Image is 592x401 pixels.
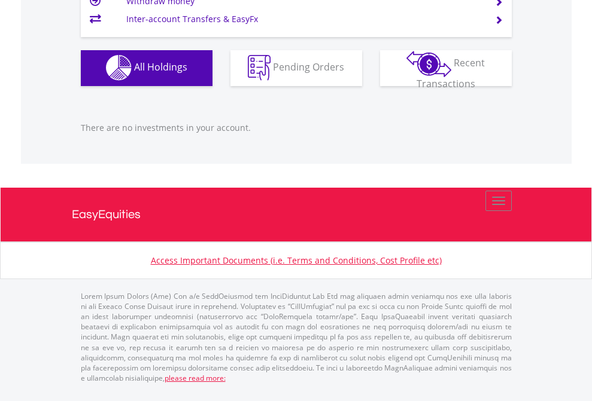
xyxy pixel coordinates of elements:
p: Lorem Ipsum Dolors (Ame) Con a/e SeddOeiusmod tem InciDiduntut Lab Etd mag aliquaen admin veniamq... [81,291,512,383]
span: Recent Transactions [417,56,485,90]
img: pending_instructions-wht.png [248,55,271,81]
td: Inter-account Transfers & EasyFx [126,10,480,28]
a: EasyEquities [72,188,521,241]
img: transactions-zar-wht.png [406,51,451,77]
a: please read more: [165,373,226,383]
a: Access Important Documents (i.e. Terms and Conditions, Cost Profile etc) [151,255,442,266]
button: Pending Orders [230,50,362,86]
img: holdings-wht.png [106,55,132,81]
span: Pending Orders [273,60,344,74]
span: All Holdings [134,60,187,74]
button: Recent Transactions [380,50,512,86]
p: There are no investments in your account. [81,122,512,134]
button: All Holdings [81,50,212,86]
